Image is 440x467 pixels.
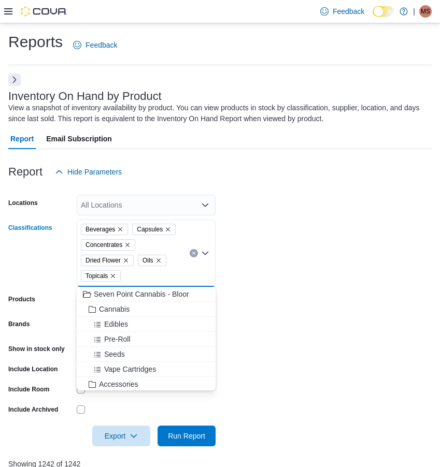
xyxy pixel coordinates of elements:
button: Open list of options [201,201,209,209]
label: Show in stock only [8,345,65,353]
button: Edibles [77,317,216,332]
button: Clear input [190,249,198,257]
button: Seeds [77,347,216,362]
span: Concentrates [81,239,135,251]
span: Report [10,128,34,149]
span: Dried Flower [81,255,134,266]
p: | [413,5,415,18]
a: Feedback [316,1,368,22]
h1: Reports [8,32,63,52]
button: Remove Concentrates from selection in this group [124,242,131,248]
button: Remove Capsules from selection in this group [165,226,171,232]
button: Accessories [77,377,216,392]
span: Beverages [81,224,128,235]
div: Melissa Schullerer [419,5,432,18]
h3: Report [8,166,42,178]
span: Run Report [168,431,205,441]
span: Capsules [132,224,176,235]
span: Edibles [104,319,128,329]
span: Pre-Roll [104,334,131,344]
span: Accessories [99,379,138,389]
button: Cannabis [77,302,216,317]
span: Vape Cartridges [104,364,156,374]
span: Cannabis [99,304,130,314]
span: Feedback [86,40,117,50]
label: Include Room [8,385,49,393]
label: Locations [8,199,38,207]
span: Email Subscription [46,128,112,149]
span: Oils [138,255,166,266]
button: Remove Beverages from selection in this group [117,226,123,232]
button: Hide Parameters [51,162,126,182]
span: Topicals [86,271,108,281]
button: Remove Topicals from selection in this group [110,273,116,279]
span: MS [421,5,430,18]
button: Export [92,426,150,446]
span: Export [98,426,144,446]
button: Seven Point Cannabis - Bloor [77,287,216,302]
button: Vape Cartridges [77,362,216,377]
span: Concentrates [86,240,122,250]
label: Include Archived [8,405,58,414]
button: Remove Oils from selection in this group [155,257,162,264]
span: Feedback [333,6,364,17]
span: Hide Parameters [67,167,122,177]
div: View a snapshot of inventory availability by product. You can view products in stock by classific... [8,103,427,124]
span: Oils [143,255,153,266]
label: Brands [8,320,30,328]
button: Pre-Roll [77,332,216,347]
span: Seeds [104,349,125,359]
span: Capsules [137,224,163,235]
span: Beverages [86,224,115,235]
label: Products [8,295,35,303]
button: Remove Dried Flower from selection in this group [123,257,129,264]
h3: Inventory On Hand by Product [8,90,162,103]
button: Close list of options [201,249,209,257]
label: Include Location [8,365,58,373]
a: Feedback [69,35,121,55]
span: Dried Flower [86,255,121,266]
input: Dark Mode [373,6,394,17]
span: Seven Point Cannabis - Bloor [94,289,189,299]
img: Cova [21,6,67,17]
button: Run Report [158,426,216,446]
button: Next [8,74,21,86]
span: Topicals [81,270,121,282]
label: Classifications [8,224,52,232]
